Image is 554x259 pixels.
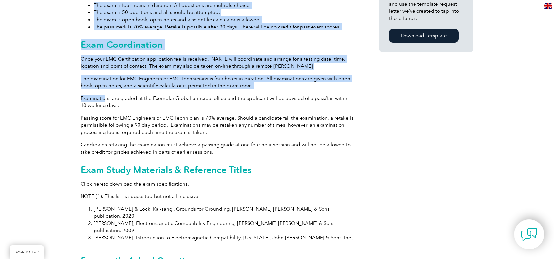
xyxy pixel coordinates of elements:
[81,141,356,156] p: Candidates retaking the examination must achieve a passing grade at one four hour session and wil...
[94,9,356,16] li: The exam is 50 questions and all should be attempted.
[94,23,356,30] li: The pass mark is 70% average. Retake is possible after 90 days. There will be no credit for past ...
[81,39,356,50] h2: Exam Coordination
[81,55,356,70] p: Once your EMC Certification application fee is received, iNARTE will coordinate and arrange for a...
[10,245,44,259] a: BACK TO TOP
[94,220,356,234] li: [PERSON_NAME], Electromagnetic Compatibility Engineering, [PERSON_NAME] [PERSON_NAME] & Sons publ...
[94,234,356,241] li: [PERSON_NAME], Introduction to Electromagnetic Compatibility, [US_STATE], John [PERSON_NAME] & So...
[94,205,356,220] li: [PERSON_NAME] & Lock, Kai-sang., Grounds for Grounding, [PERSON_NAME] [PERSON_NAME] & Sons public...
[81,164,356,175] h2: Exam Study Materials & Reference Titles
[81,181,104,187] a: Click here
[81,114,356,136] p: Passing score for EMC Engineers or EMC Technician is 70% average. Should a candidate fail the exa...
[81,180,356,188] p: to download the exam specifications.
[521,226,537,243] img: contact-chat.png
[94,16,356,23] li: The exam is open book, open notes and a scientific calculator is allowed.
[544,3,552,9] img: en
[81,95,356,109] p: Examinations are graded at the Exemplar Global principal office and the applicant will be advised...
[389,29,459,43] a: Download Template
[94,2,356,9] li: The exam is four hours in duration. All questions are multiple choice.
[81,193,356,200] p: NOTE (1): This list is suggested but not all inclusive.
[81,75,356,89] p: The examination for EMC Engineers or EMC Technicians is four hours in duration. All examinations ...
